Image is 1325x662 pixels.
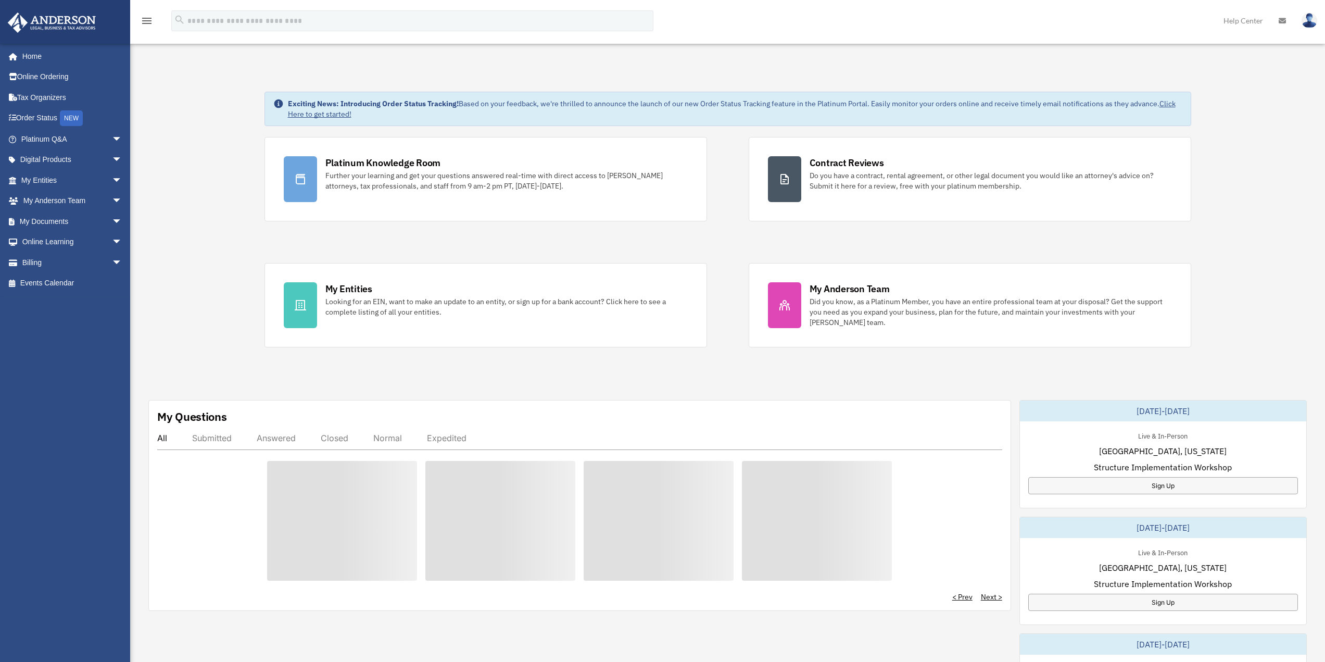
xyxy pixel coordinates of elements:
div: My Entities [325,282,372,295]
div: [DATE]-[DATE] [1020,634,1306,655]
a: Order StatusNEW [7,108,138,129]
span: Structure Implementation Workshop [1094,578,1232,590]
div: Looking for an EIN, want to make an update to an entity, or sign up for a bank account? Click her... [325,296,688,317]
a: Billingarrow_drop_down [7,252,138,273]
i: menu [141,15,153,27]
a: My Documentsarrow_drop_down [7,211,138,232]
a: Platinum Knowledge Room Further your learning and get your questions answered real-time with dire... [264,137,707,221]
span: arrow_drop_down [112,232,133,253]
div: Platinum Knowledge Room [325,156,441,169]
div: [DATE]-[DATE] [1020,517,1306,538]
div: Expedited [427,433,466,443]
a: Platinum Q&Aarrow_drop_down [7,129,138,149]
div: My Anderson Team [810,282,890,295]
div: Do you have a contract, rental agreement, or other legal document you would like an attorney's ad... [810,170,1172,191]
a: Sign Up [1028,477,1298,494]
span: [GEOGRAPHIC_DATA], [US_STATE] [1099,561,1227,574]
a: My Anderson Teamarrow_drop_down [7,191,138,211]
a: Online Learningarrow_drop_down [7,232,138,253]
span: arrow_drop_down [112,191,133,212]
a: My Entitiesarrow_drop_down [7,170,138,191]
div: Closed [321,433,348,443]
span: [GEOGRAPHIC_DATA], [US_STATE] [1099,445,1227,457]
span: arrow_drop_down [112,129,133,150]
a: Tax Organizers [7,87,138,108]
a: < Prev [952,592,973,602]
div: Answered [257,433,296,443]
a: Click Here to get started! [288,99,1176,119]
a: Digital Productsarrow_drop_down [7,149,138,170]
span: arrow_drop_down [112,211,133,232]
img: Anderson Advisors Platinum Portal [5,13,99,33]
a: Contract Reviews Do you have a contract, rental agreement, or other legal document you would like... [749,137,1191,221]
div: NEW [60,110,83,126]
a: Events Calendar [7,273,138,294]
div: My Questions [157,409,227,424]
i: search [174,14,185,26]
span: arrow_drop_down [112,149,133,171]
span: arrow_drop_down [112,252,133,273]
div: Further your learning and get your questions answered real-time with direct access to [PERSON_NAM... [325,170,688,191]
strong: Exciting News: Introducing Order Status Tracking! [288,99,459,108]
div: Based on your feedback, we're thrilled to announce the launch of our new Order Status Tracking fe... [288,98,1182,119]
div: Live & In-Person [1130,546,1196,557]
div: Contract Reviews [810,156,884,169]
a: Home [7,46,133,67]
a: My Anderson Team Did you know, as a Platinum Member, you have an entire professional team at your... [749,263,1191,347]
a: My Entities Looking for an EIN, want to make an update to an entity, or sign up for a bank accoun... [264,263,707,347]
div: Normal [373,433,402,443]
div: Live & In-Person [1130,430,1196,441]
div: Submitted [192,433,232,443]
a: Online Ordering [7,67,138,88]
div: [DATE]-[DATE] [1020,401,1306,421]
span: Structure Implementation Workshop [1094,461,1232,473]
span: arrow_drop_down [112,170,133,191]
img: User Pic [1302,13,1317,28]
a: Next > [981,592,1002,602]
div: All [157,433,167,443]
a: Sign Up [1028,594,1298,611]
a: menu [141,18,153,27]
div: Did you know, as a Platinum Member, you have an entire professional team at your disposal? Get th... [810,296,1172,328]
